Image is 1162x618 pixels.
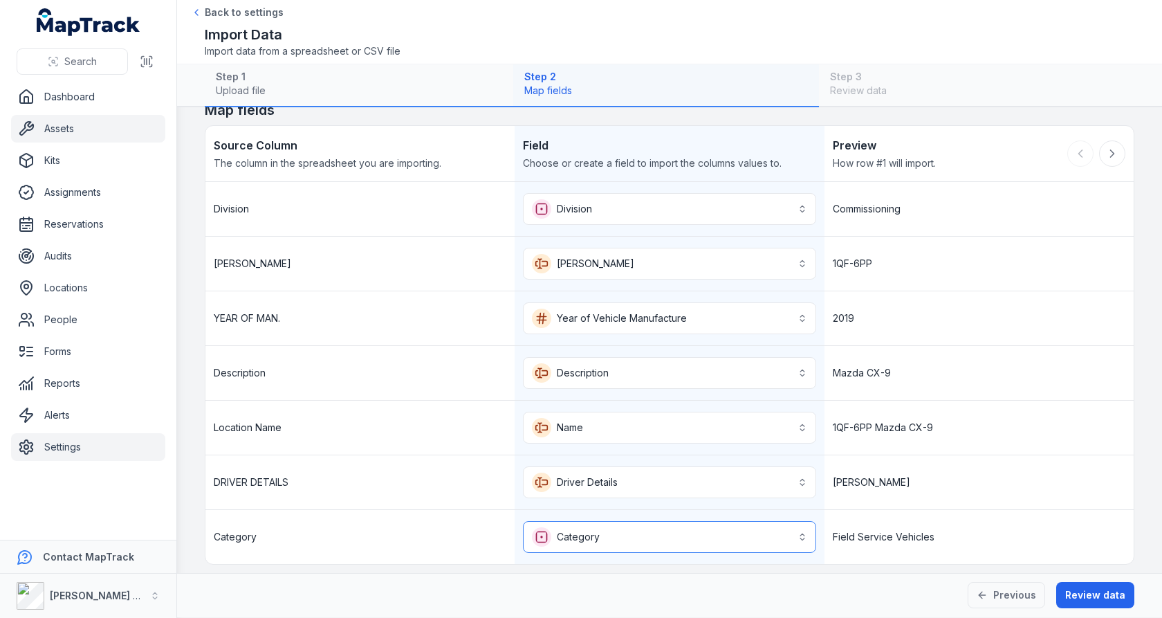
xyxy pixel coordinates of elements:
strong: Preview [833,137,1067,154]
span: [PERSON_NAME] [214,257,291,271]
button: Division [523,193,815,225]
span: Back to settings [205,6,284,19]
span: Description [214,366,266,380]
a: Back to settings [191,6,284,19]
a: Assignments [11,179,165,206]
a: Audits [11,242,165,270]
span: YEAR OF MAN. [214,311,280,325]
a: Reports [11,370,165,397]
a: Reservations [11,210,165,238]
a: MapTrack [37,8,140,36]
span: DRIVER DETAILS [214,475,288,489]
button: Step 1Upload file [205,64,513,107]
span: How row #1 will import. [833,156,1067,170]
strong: Source Column [214,137,506,154]
button: [PERSON_NAME] [523,248,815,280]
button: Year of Vehicle Manufacture [523,302,815,334]
span: Choose or create a field to import the columns values to. [523,156,815,170]
span: Map fields [524,84,809,98]
strong: [PERSON_NAME] Air [50,590,146,601]
span: Search [64,55,97,69]
a: People [11,306,165,334]
a: Dashboard [11,83,165,111]
button: Step 2Map fields [513,64,820,107]
button: Name [523,412,815,444]
button: Search [17,48,128,75]
h2: Import Data [205,25,400,44]
h2: Map fields [205,100,1134,120]
a: Locations [11,274,165,302]
a: Kits [11,147,165,174]
a: Alerts [11,401,165,429]
button: Driver Details [523,466,815,498]
span: Location Name [214,421,282,435]
span: Division [214,202,249,216]
strong: Field [523,137,815,154]
a: Forms [11,338,165,365]
span: Category [214,530,257,544]
button: Category [523,521,815,553]
a: Assets [11,115,165,143]
span: Upload file [216,84,502,98]
button: Description [523,357,815,389]
strong: Contact MapTrack [43,551,134,563]
span: Import data from a spreadsheet or CSV file [205,44,400,58]
strong: Step 1 [216,70,502,84]
button: Previous [968,582,1045,608]
strong: Step 2 [524,70,809,84]
button: Review data [1056,582,1134,608]
span: The column in the spreadsheet you are importing. [214,156,506,170]
a: Settings [11,433,165,461]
